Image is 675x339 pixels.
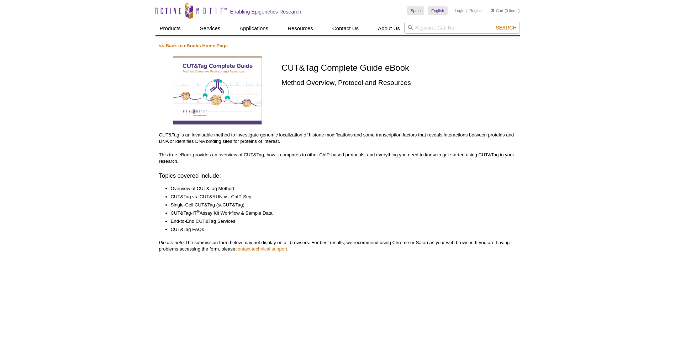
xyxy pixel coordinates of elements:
span: Search [496,25,516,31]
img: CUT&Tag Complete Guide eBook [173,56,262,125]
p: CUT&Tag is an invaluable method to investigate genomic localization of histone modifications and ... [159,132,516,145]
a: Cart [491,8,503,13]
a: Login [455,8,464,13]
li: End-to-End CUT&Tag Services [171,218,509,225]
a: Contact Us [328,22,363,35]
li: Single-Cell CUT&Tag (scCUT&Tag) [171,202,509,208]
sup: ® [197,209,200,213]
a: English [428,6,448,15]
a: About Us [374,22,404,35]
input: Keyword, Cat. No. [404,22,520,34]
h2: Enabling Epigenetics Research [230,9,301,15]
li: | [466,6,468,15]
h3: Topics covered include: [159,172,516,180]
a: Resources [283,22,317,35]
a: Products [155,22,185,35]
a: Services [196,22,225,35]
h1: CUT&Tag Complete Guide eBook [281,63,516,74]
a: Register [469,8,484,13]
button: Search [494,25,518,31]
a: contact technical support [235,246,287,252]
p: The submission form below may not display on all browsers. For best results, we recommend using C... [159,240,516,252]
li: Overview of CUT&Tag Method [171,185,509,192]
li: CUT&Tag FAQs [171,226,509,233]
em: Please note: [159,240,185,245]
a: Applications [235,22,273,35]
li: CUT&Tag-IT Assay Kit Workflow & Sample Data [171,210,509,216]
a: << Back to eBooks Home Page [159,43,228,48]
li: CUT&Tag vs. CUT&RUN vs. ChIP-Seq [171,194,509,200]
img: Your Cart [491,9,494,12]
h2: Method Overview, Protocol and Resources [281,78,516,87]
p: This free eBook provides an overview of CUT&Tag, how it compares to other ChIP-based protocols, a... [159,152,516,165]
a: Spain [407,6,424,15]
li: (0 items) [491,6,520,15]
